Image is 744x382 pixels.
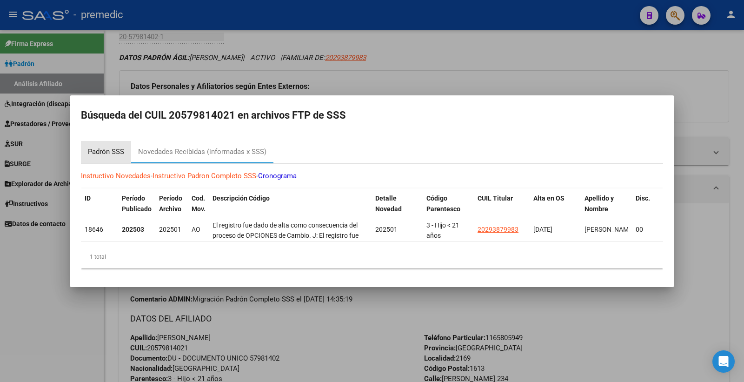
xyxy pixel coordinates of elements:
[258,172,297,180] a: Cronograma
[159,194,182,213] span: Período Archivo
[81,245,663,268] div: 1 total
[213,194,270,202] span: Descripción Código
[581,188,632,229] datatable-header-cell: Apellido y Nombre
[712,350,735,373] div: Open Intercom Messenger
[533,226,552,233] span: [DATE]
[636,224,656,235] div: 00
[209,188,372,229] datatable-header-cell: Descripción Código
[159,226,181,233] span: 202501
[85,194,91,202] span: ID
[88,147,124,157] div: Padrón SSS
[478,226,518,233] span: 20293879983
[188,188,209,229] datatable-header-cell: Cod. Mov.
[474,188,530,229] datatable-header-cell: CUIL Titular
[122,226,144,233] strong: 202503
[423,188,474,229] datatable-header-cell: Código Parentesco
[192,194,206,213] span: Cod. Mov.
[372,188,423,229] datatable-header-cell: Detalle Novedad
[636,194,650,202] span: Disc.
[375,194,402,213] span: Detalle Novedad
[530,188,581,229] datatable-header-cell: Alta en OS
[81,188,118,229] datatable-header-cell: ID
[138,147,266,157] div: Novedades Recibidas (informadas x SSS)
[660,188,711,229] datatable-header-cell: Cierre presentación
[85,226,103,233] span: 18646
[192,226,200,233] span: AO
[478,194,513,202] span: CUIL Titular
[585,226,634,233] span: [PERSON_NAME]
[375,226,398,233] span: 202501
[533,194,565,202] span: Alta en OS
[213,221,359,314] span: El registro fue dado de alta como consecuencia del proceso de OPCIONES de Cambio. J: El registro ...
[585,194,614,213] span: Apellido y Nombre
[426,221,459,240] span: 3 - Hijo < 21 años
[632,188,660,229] datatable-header-cell: Disc.
[153,172,256,180] a: Instructivo Padron Completo SSS
[155,188,188,229] datatable-header-cell: Período Archivo
[426,194,460,213] span: Código Parentesco
[81,107,663,124] h2: Búsqueda del CUIL 20579814021 en archivos FTP de SSS
[81,172,151,180] a: Instructivo Novedades
[122,194,152,213] span: Período Publicado
[118,188,155,229] datatable-header-cell: Período Publicado
[81,171,663,181] p: - -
